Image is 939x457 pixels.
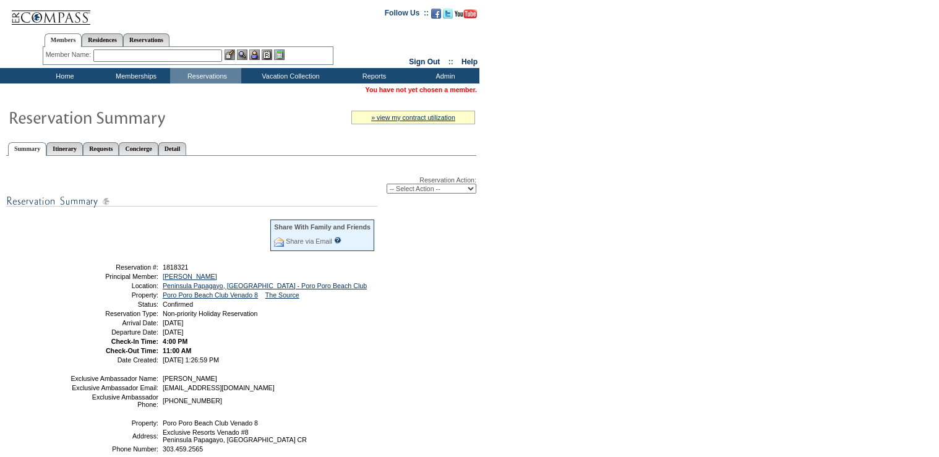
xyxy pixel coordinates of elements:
[111,338,158,345] strong: Check-In Time:
[366,86,477,93] span: You have not yet chosen a member.
[371,114,455,121] a: » view my contract utilization
[158,142,187,155] a: Detail
[443,12,453,20] a: Follow us on Twitter
[82,33,123,46] a: Residences
[119,142,158,155] a: Concierge
[334,237,341,244] input: What is this?
[163,301,193,308] span: Confirmed
[163,263,189,271] span: 1818321
[163,282,367,289] a: Peninsula Papagayo, [GEOGRAPHIC_DATA] - Poro Poro Beach Club
[8,105,255,129] img: Reservaton Summary
[70,301,158,308] td: Status:
[28,68,99,83] td: Home
[163,375,217,382] span: [PERSON_NAME]
[70,419,158,427] td: Property:
[262,49,272,60] img: Reservations
[163,273,217,280] a: [PERSON_NAME]
[70,328,158,336] td: Departure Date:
[83,142,119,155] a: Requests
[163,347,191,354] span: 11:00 AM
[6,194,377,209] img: subTtlResSummary.gif
[455,9,477,19] img: Subscribe to our YouTube Channel
[337,68,408,83] td: Reports
[461,58,478,66] a: Help
[225,49,235,60] img: b_edit.gif
[170,68,241,83] td: Reservations
[70,393,158,408] td: Exclusive Ambassador Phone:
[455,12,477,20] a: Subscribe to our YouTube Channel
[70,273,158,280] td: Principal Member:
[123,33,169,46] a: Reservations
[8,142,46,156] a: Summary
[443,9,453,19] img: Follow us on Twitter
[448,58,453,66] span: ::
[163,328,184,336] span: [DATE]
[70,384,158,391] td: Exclusive Ambassador Email:
[46,142,83,155] a: Itinerary
[274,223,371,231] div: Share With Family and Friends
[274,49,285,60] img: b_calculator.gif
[163,319,184,327] span: [DATE]
[163,338,187,345] span: 4:00 PM
[163,310,257,317] span: Non-priority Holiday Reservation
[70,445,158,453] td: Phone Number:
[241,68,337,83] td: Vacation Collection
[385,7,429,22] td: Follow Us ::
[409,58,440,66] a: Sign Out
[249,49,260,60] img: Impersonate
[70,375,158,382] td: Exclusive Ambassador Name:
[431,9,441,19] img: Become our fan on Facebook
[70,310,158,317] td: Reservation Type:
[163,356,219,364] span: [DATE] 1:26:59 PM
[106,347,158,354] strong: Check-Out Time:
[163,397,222,404] span: [PHONE_NUMBER]
[237,49,247,60] img: View
[99,68,170,83] td: Memberships
[70,429,158,443] td: Address:
[46,49,93,60] div: Member Name:
[286,237,332,245] a: Share via Email
[70,282,158,289] td: Location:
[163,429,307,443] span: Exclusive Resorts Venado #8 Peninsula Papagayo, [GEOGRAPHIC_DATA] CR
[163,419,258,427] span: Poro Poro Beach Club Venado 8
[431,12,441,20] a: Become our fan on Facebook
[163,291,258,299] a: Poro Poro Beach Club Venado 8
[70,263,158,271] td: Reservation #:
[408,68,479,83] td: Admin
[265,291,299,299] a: The Source
[70,319,158,327] td: Arrival Date:
[163,445,203,453] span: 303.459.2565
[6,176,476,194] div: Reservation Action:
[70,291,158,299] td: Property:
[163,384,275,391] span: [EMAIL_ADDRESS][DOMAIN_NAME]
[45,33,82,47] a: Members
[70,356,158,364] td: Date Created:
